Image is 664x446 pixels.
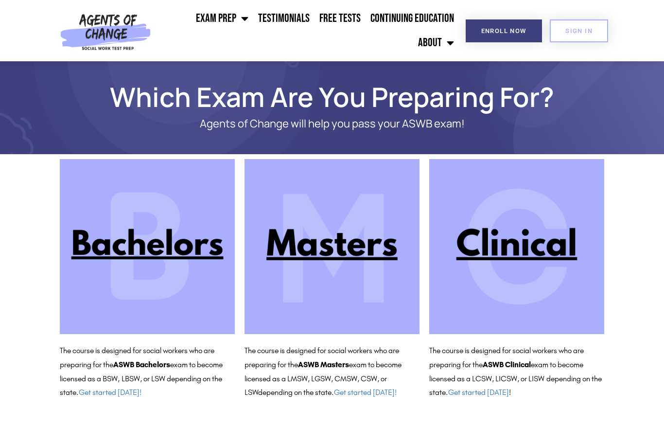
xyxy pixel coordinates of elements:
a: Continuing Education [366,6,459,31]
span: depending on the state. [258,388,397,397]
a: Get started [DATE]! [334,388,397,397]
p: Agents of Change will help you pass your ASWB exam! [94,118,570,130]
a: Exam Prep [191,6,253,31]
b: ASWB Bachelors [113,360,170,369]
h1: Which Exam Are You Preparing For? [55,86,609,108]
a: Get started [DATE] [448,388,509,397]
span: SIGN IN [565,28,593,34]
a: About [413,31,459,55]
b: ASWB Masters [298,360,349,369]
span: . ! [446,388,511,397]
a: Testimonials [253,6,315,31]
a: SIGN IN [550,19,608,42]
a: Free Tests [315,6,366,31]
a: Enroll Now [466,19,542,42]
b: ASWB Clinical [483,360,531,369]
p: The course is designed for social workers who are preparing for the exam to become licensed as a ... [429,344,604,400]
p: The course is designed for social workers who are preparing for the exam to become licensed as a ... [60,344,235,400]
span: Enroll Now [481,28,526,34]
nav: Menu [155,6,459,55]
p: The course is designed for social workers who are preparing for the exam to become licensed as a ... [245,344,419,400]
a: Get started [DATE]! [79,388,141,397]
